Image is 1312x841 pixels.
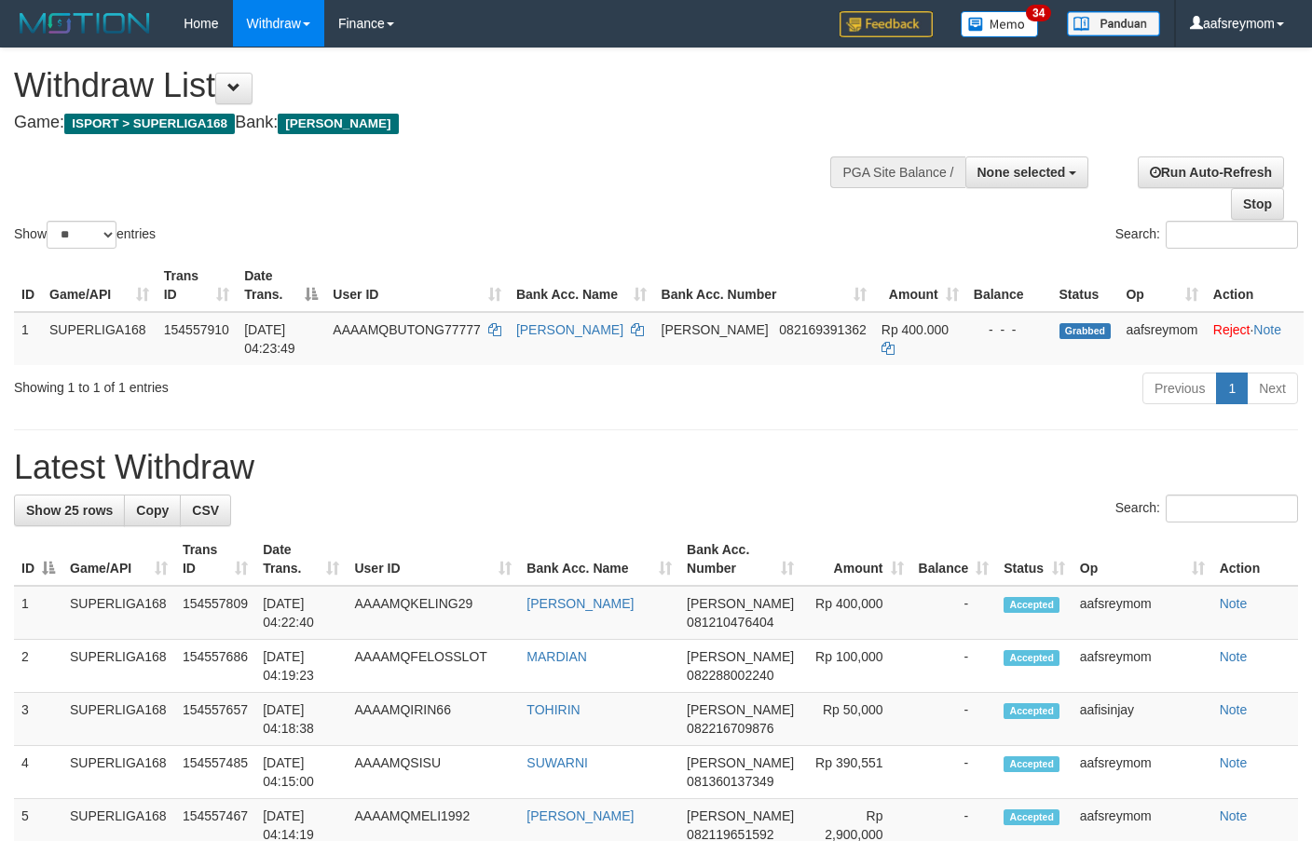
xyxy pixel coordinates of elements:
td: - [911,586,997,640]
a: Note [1220,808,1248,823]
th: Amount: activate to sort column ascending [874,259,966,312]
th: Bank Acc. Number: activate to sort column ascending [654,259,874,312]
a: Reject [1213,322,1250,337]
a: [PERSON_NAME] [526,808,634,823]
span: [DATE] 04:23:49 [244,322,295,356]
input: Search: [1166,495,1298,522]
label: Show entries [14,221,156,249]
td: AAAAMQFELOSSLOT [347,640,519,693]
span: 154557910 [164,322,229,337]
a: MARDIAN [526,649,587,664]
span: Accepted [1004,809,1059,825]
span: [PERSON_NAME] [687,808,794,823]
td: aafsreymom [1073,640,1212,693]
a: 1 [1216,373,1248,404]
th: Date Trans.: activate to sort column descending [237,259,325,312]
td: 1 [14,312,42,365]
td: 3 [14,693,62,746]
span: [PERSON_NAME] [687,649,794,664]
th: Bank Acc. Number: activate to sort column ascending [679,533,801,586]
a: Note [1220,755,1248,770]
a: TOHIRIN [526,702,580,717]
th: Status [1052,259,1119,312]
td: SUPERLIGA168 [62,746,175,799]
a: Show 25 rows [14,495,125,526]
span: AAAAMQBUTONG77777 [333,322,480,337]
span: Copy 081360137349 to clipboard [687,774,773,789]
td: 154557485 [175,746,255,799]
span: Copy 082288002240 to clipboard [687,668,773,683]
td: Rp 400,000 [801,586,910,640]
td: aafisinjay [1073,693,1212,746]
input: Search: [1166,221,1298,249]
td: - [911,640,997,693]
td: aafsreymom [1073,586,1212,640]
span: Show 25 rows [26,503,113,518]
th: Bank Acc. Name: activate to sort column ascending [519,533,679,586]
a: [PERSON_NAME] [526,596,634,611]
span: Grabbed [1059,323,1112,339]
a: CSV [180,495,231,526]
a: SUWARNI [526,755,588,770]
td: 1 [14,586,62,640]
span: Rp 400.000 [881,322,949,337]
td: 2 [14,640,62,693]
th: Game/API: activate to sort column ascending [62,533,175,586]
button: None selected [965,156,1089,188]
span: [PERSON_NAME] [278,114,398,134]
h1: Withdraw List [14,67,856,104]
td: 154557686 [175,640,255,693]
span: [PERSON_NAME] [687,596,794,611]
td: - [911,693,997,746]
td: Rp 100,000 [801,640,910,693]
label: Search: [1115,495,1298,522]
a: Previous [1142,373,1217,404]
td: SUPERLIGA168 [62,640,175,693]
select: Showentries [47,221,116,249]
div: Showing 1 to 1 of 1 entries [14,371,533,397]
h1: Latest Withdraw [14,449,1298,486]
td: SUPERLIGA168 [62,586,175,640]
a: Run Auto-Refresh [1138,156,1284,188]
th: Action [1212,533,1298,586]
th: Bank Acc. Name: activate to sort column ascending [509,259,654,312]
span: Accepted [1004,756,1059,772]
a: Note [1220,702,1248,717]
img: Button%20Memo.svg [961,11,1039,37]
span: 34 [1026,5,1051,21]
td: [DATE] 04:22:40 [255,586,347,640]
th: Trans ID: activate to sort column ascending [157,259,237,312]
span: ISPORT > SUPERLIGA168 [64,114,235,134]
td: - [911,746,997,799]
div: - - - [974,320,1045,339]
th: User ID: activate to sort column ascending [347,533,519,586]
a: Stop [1231,188,1284,220]
td: SUPERLIGA168 [62,693,175,746]
label: Search: [1115,221,1298,249]
th: Date Trans.: activate to sort column ascending [255,533,347,586]
th: Op: activate to sort column ascending [1073,533,1212,586]
td: SUPERLIGA168 [42,312,157,365]
a: Note [1253,322,1281,337]
td: Rp 50,000 [801,693,910,746]
th: Op: activate to sort column ascending [1118,259,1205,312]
th: Game/API: activate to sort column ascending [42,259,157,312]
span: Accepted [1004,597,1059,613]
th: User ID: activate to sort column ascending [325,259,509,312]
td: AAAAMQIRIN66 [347,693,519,746]
td: 154557809 [175,586,255,640]
span: [PERSON_NAME] [687,755,794,770]
td: AAAAMQSISU [347,746,519,799]
td: · [1206,312,1304,365]
th: Action [1206,259,1304,312]
a: Note [1220,649,1248,664]
span: Copy 082216709876 to clipboard [687,721,773,736]
span: Copy [136,503,169,518]
th: Balance [966,259,1052,312]
img: MOTION_logo.png [14,9,156,37]
span: None selected [977,165,1066,180]
td: [DATE] 04:18:38 [255,693,347,746]
td: Rp 390,551 [801,746,910,799]
th: Status: activate to sort column ascending [996,533,1072,586]
td: aafsreymom [1118,312,1205,365]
